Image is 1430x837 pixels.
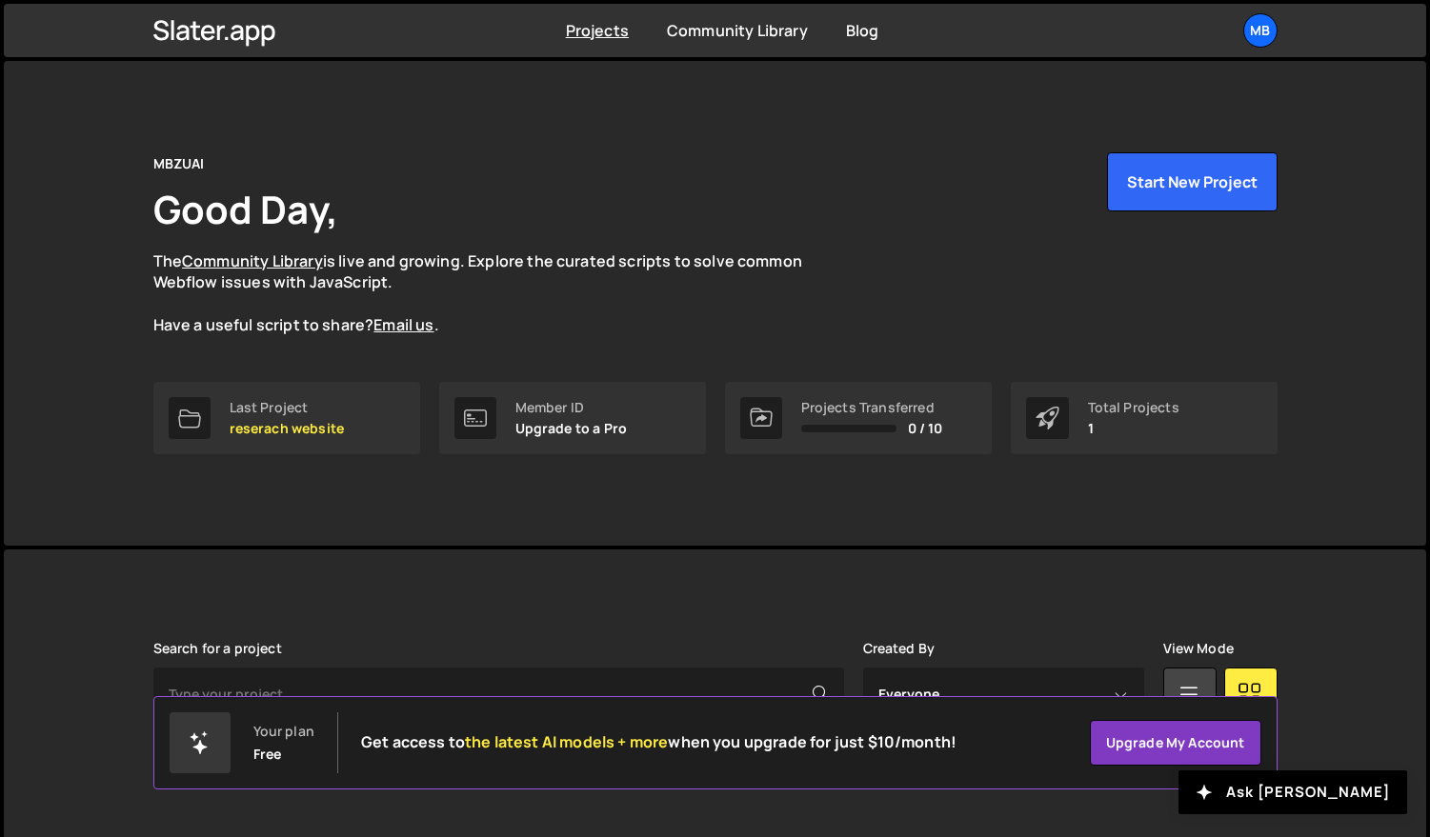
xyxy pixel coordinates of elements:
[230,421,345,436] p: reserach website
[863,641,936,656] label: Created By
[1088,400,1179,415] div: Total Projects
[153,641,282,656] label: Search for a project
[1163,641,1234,656] label: View Mode
[253,724,314,739] div: Your plan
[373,314,433,335] a: Email us
[182,250,323,271] a: Community Library
[153,668,844,721] input: Type your project...
[153,382,420,454] a: Last Project reserach website
[801,400,943,415] div: Projects Transferred
[1090,720,1261,766] a: Upgrade my account
[1088,421,1179,436] p: 1
[1243,13,1278,48] a: MB
[1178,770,1407,814] button: Ask [PERSON_NAME]
[908,421,943,436] span: 0 / 10
[153,152,205,175] div: MBZUAI
[1107,152,1278,211] button: Start New Project
[361,733,957,751] h2: Get access to when you upgrade for just $10/month!
[230,400,345,415] div: Last Project
[465,731,668,752] span: the latest AI models + more
[667,20,808,41] a: Community Library
[566,20,629,41] a: Projects
[515,400,628,415] div: Member ID
[253,747,282,762] div: Free
[515,421,628,436] p: Upgrade to a Pro
[153,250,839,336] p: The is live and growing. Explore the curated scripts to solve common Webflow issues with JavaScri...
[153,183,338,235] h1: Good Day,
[846,20,879,41] a: Blog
